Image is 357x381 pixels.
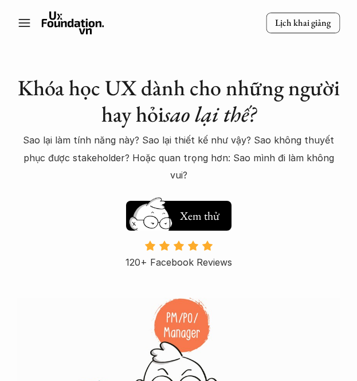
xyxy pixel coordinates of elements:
h5: Xem thử [180,208,219,224]
h1: Khóa học UX dành cho những người hay hỏi [17,75,340,127]
p: 120+ Facebook Reviews [125,254,232,271]
a: Lịch khai giảng [266,13,340,34]
em: sao lại thế? [164,100,256,128]
a: Xem thử [126,195,232,231]
p: Lịch khai giảng [275,17,331,29]
p: Sao lại làm tính năng này? Sao lại thiết kế như vậy? Sao không thuyết phục được stakeholder? Hoặc... [17,131,340,184]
